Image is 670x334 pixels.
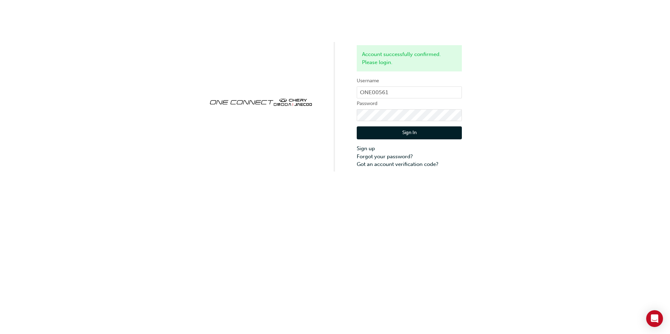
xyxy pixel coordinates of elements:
[357,99,462,108] label: Password
[357,77,462,85] label: Username
[646,310,663,327] div: Open Intercom Messenger
[357,126,462,140] button: Sign In
[357,153,462,161] a: Forgot your password?
[357,160,462,168] a: Got an account verification code?
[357,45,462,71] div: Account successfully confirmed. Please login.
[357,86,462,98] input: Username
[357,145,462,153] a: Sign up
[208,92,313,111] img: oneconnect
